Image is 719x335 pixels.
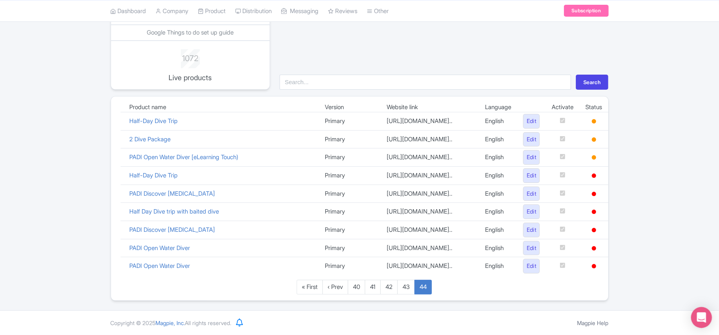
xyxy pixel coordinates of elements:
a: 42 [380,280,398,295]
td: English [479,203,517,221]
a: PADI Open Water Diver [130,244,190,252]
a: ‹ Prev [322,280,348,295]
a: Magpie Help [577,320,609,326]
a: 2 Dive Package [130,135,171,143]
td: English [479,257,517,275]
td: Version [319,103,381,112]
a: Edit [523,132,540,147]
td: [URL][DOMAIN_NAME].. [381,185,479,203]
a: Half-Day Dive Trip [130,117,178,125]
a: Subscription [564,5,608,17]
td: [URL][DOMAIN_NAME].. [381,221,479,239]
button: Search [576,75,608,90]
td: English [479,221,517,239]
td: [URL][DOMAIN_NAME].. [381,203,479,221]
a: Edit [523,241,540,256]
a: « First [297,280,323,295]
div: 1072 [158,49,223,64]
span: Magpie, Inc. [156,320,185,326]
td: Primary [319,166,381,185]
td: [URL][DOMAIN_NAME].. [381,239,479,257]
a: Edit [523,259,540,273]
td: English [479,239,517,257]
td: [URL][DOMAIN_NAME].. [381,148,479,167]
td: English [479,130,517,148]
td: Primary [319,112,381,131]
a: Google Things to do set up guide [147,29,234,36]
a: Edit [523,223,540,237]
a: PADI Open Water Diver [eLearning Touch) [130,153,239,161]
td: English [479,148,517,167]
td: Status [579,103,608,112]
p: Live products [158,72,223,83]
a: 41 [365,280,381,295]
div: Open Intercom Messenger [691,307,712,328]
td: [URL][DOMAIN_NAME].. [381,112,479,131]
td: [URL][DOMAIN_NAME].. [381,257,479,275]
td: Primary [319,221,381,239]
td: [URL][DOMAIN_NAME].. [381,166,479,185]
td: Language [479,103,517,112]
a: Edit [523,168,540,183]
a: Half Day Dive trip with baited dive [130,208,219,215]
td: English [479,112,517,131]
td: [URL][DOMAIN_NAME].. [381,130,479,148]
div: Copyright © 2025 All rights reserved. [106,319,236,327]
a: Edit [523,114,540,129]
a: 43 [397,280,415,295]
a: Edit [523,187,540,201]
a: PADI Open Water Diver [130,262,190,270]
td: Primary [319,257,381,275]
a: Half-Day Dive Trip [130,171,178,179]
td: Primary [319,239,381,257]
td: Product name [124,103,319,112]
td: Primary [319,185,381,203]
a: PADI Discover [MEDICAL_DATA] [130,226,215,233]
td: Activate [546,103,579,112]
a: 40 [348,280,365,295]
a: Edit [523,150,540,165]
input: Search... [280,75,571,90]
td: Website link [381,103,479,112]
a: PADI Discover [MEDICAL_DATA] [130,190,215,197]
a: 44 [414,280,432,295]
td: Primary [319,130,381,148]
a: Edit [523,204,540,219]
td: Primary [319,148,381,167]
td: English [479,185,517,203]
td: Primary [319,203,381,221]
td: English [479,166,517,185]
